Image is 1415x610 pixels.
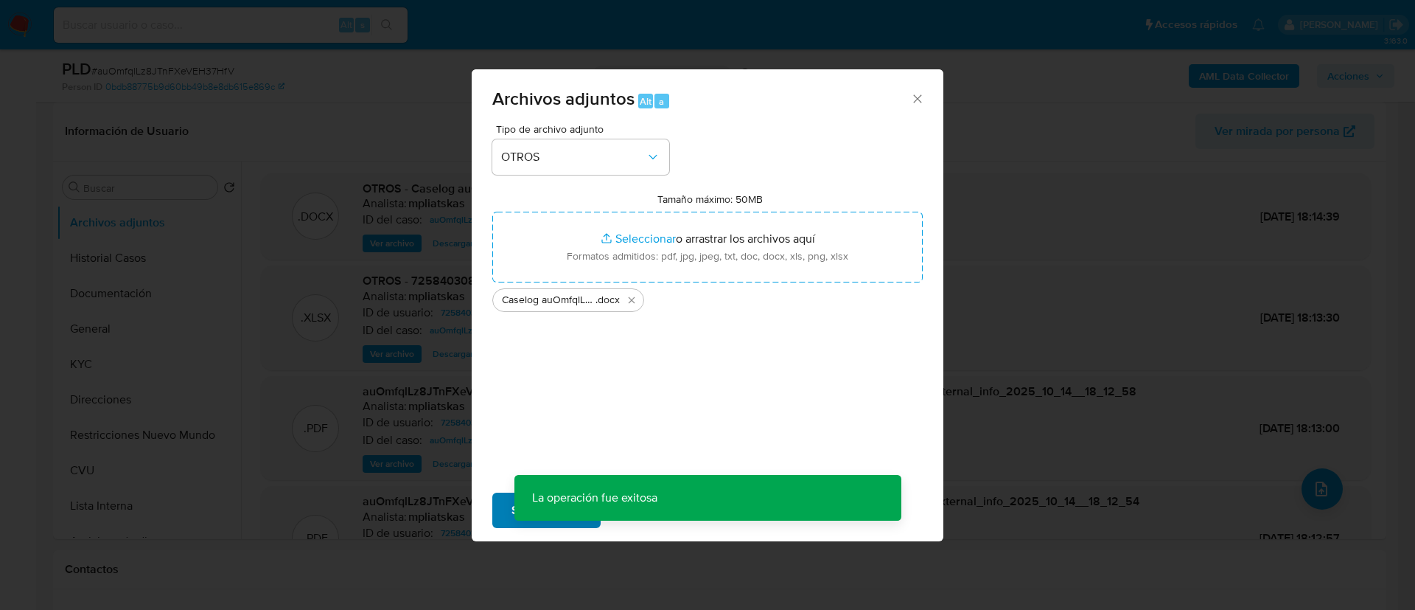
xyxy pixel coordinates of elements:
button: Cerrar [910,91,923,105]
span: a [659,94,664,108]
span: OTROS [501,150,646,164]
button: Eliminar Caselog auOmfqlLz8JTnFXeVEH37HfV_2025_09_18_02_11_22.docx [623,291,640,309]
span: Cancelar [626,494,674,527]
span: Archivos adjuntos [492,86,635,111]
ul: Archivos seleccionados [492,283,923,312]
button: OTROS [492,139,669,175]
p: La operación fue exitosa [514,475,675,521]
span: Subir archivo [511,494,581,527]
button: Subir archivo [492,493,601,528]
span: Alt [640,94,651,108]
span: Tipo de archivo adjunto [496,124,673,134]
span: Caselog auOmfqlLz8JTnFXeVEH37HfV_2025_09_18_02_11_22 [502,293,595,308]
span: .docx [595,293,620,308]
label: Tamaño máximo: 50MB [657,193,763,206]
